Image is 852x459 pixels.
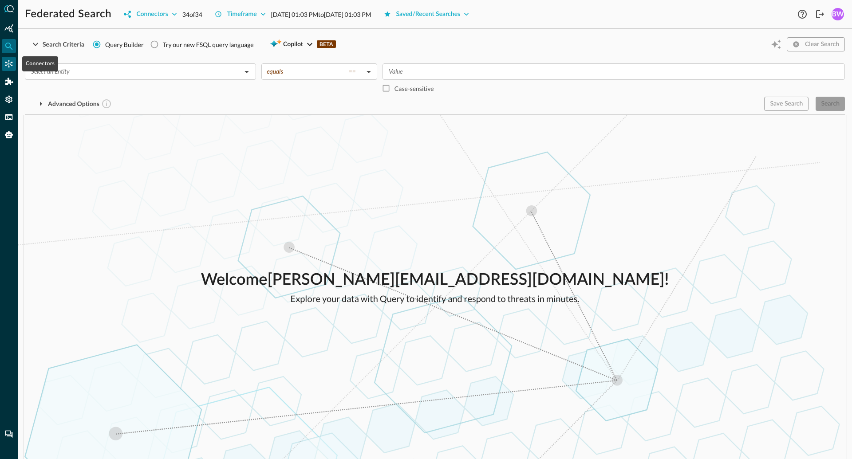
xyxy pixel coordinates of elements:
[2,92,16,106] div: Settings
[43,39,84,50] div: Search Criteria
[105,40,144,49] span: Query Builder
[25,97,117,111] button: Advanced Options
[209,7,271,21] button: Timeframe
[2,21,16,35] div: Summary Insights
[267,67,283,75] span: equals
[267,67,363,75] div: equals
[227,9,257,20] div: Timeframe
[264,37,341,51] button: CopilotBETA
[201,268,669,292] p: Welcome [PERSON_NAME][EMAIL_ADDRESS][DOMAIN_NAME] !
[182,10,202,19] p: 34 of 34
[163,40,254,49] div: Try our new FSQL query language
[385,66,841,77] input: Value
[2,75,16,89] div: Addons
[136,9,168,20] div: Connectors
[25,7,111,21] h1: Federated Search
[271,10,371,19] p: [DATE] 01:03 PM to [DATE] 01:03 PM
[283,39,303,50] span: Copilot
[795,7,809,21] button: Help
[2,128,16,142] div: Query Agent
[28,66,239,77] input: Select an Entity
[2,39,16,53] div: Federated Search
[832,8,844,20] div: BW
[22,56,58,71] div: Connectors
[317,40,336,48] p: BETA
[813,7,827,21] button: Logout
[201,292,669,306] p: Explore your data with Query to identify and respond to threats in minutes.
[48,98,112,110] div: Advanced Options
[241,66,253,78] button: Open
[25,37,90,51] button: Search Criteria
[2,110,16,124] div: FSQL
[2,427,16,441] div: Chat
[118,7,182,21] button: Connectors
[394,84,434,93] p: Case-sensitive
[348,67,355,75] span: ==
[2,57,16,71] div: Connectors
[396,9,461,20] div: Saved/Recent Searches
[379,7,475,21] button: Saved/Recent Searches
